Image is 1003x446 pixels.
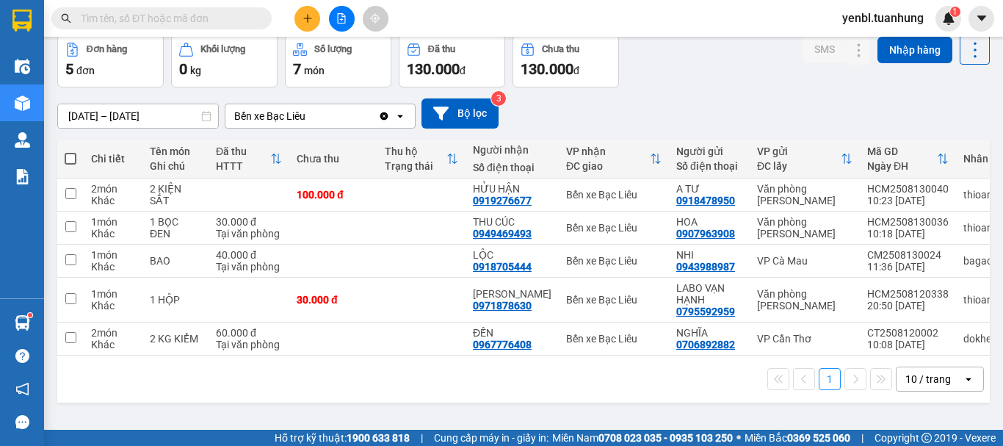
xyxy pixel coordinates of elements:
span: 7 [293,60,301,78]
div: LABO VẠN HẠNH [676,282,742,306]
div: 2 KIỆN SẮT [150,183,201,206]
div: 10 / trang [905,372,951,386]
button: Đã thu130.000đ [399,35,505,87]
sup: 3 [491,91,506,106]
div: Chưa thu [542,44,579,54]
svg: Clear value [378,110,390,122]
div: 2 món [91,327,135,339]
span: ⚪️ [736,435,741,441]
div: 10:23 [DATE] [867,195,949,206]
img: logo-vxr [12,10,32,32]
div: Chưa thu [297,153,370,165]
div: VP nhận [566,145,650,157]
div: 0971878630 [473,300,532,312]
input: Selected Bến xe Bạc Liêu. [307,109,308,123]
div: Bến xe Bạc Liêu [566,333,662,345]
div: NGHĨA [676,327,742,339]
div: Bến xe Bạc Liêu [566,189,662,201]
span: kg [190,65,201,76]
span: aim [370,13,380,24]
sup: 1 [950,7,960,17]
div: Văn phòng [PERSON_NAME] [757,183,852,206]
div: 0949469493 [473,228,532,240]
div: HTTT [216,160,270,172]
div: Khác [91,261,135,273]
div: Người nhận [473,144,551,156]
span: đ [573,65,579,76]
div: 0706892882 [676,339,735,350]
span: | [861,430,863,446]
div: Ghi chú [150,160,201,172]
button: Khối lượng0kg [171,35,278,87]
div: HOÀNG HUY [473,288,551,300]
button: file-add [329,6,355,32]
span: search [61,13,71,24]
span: Miền Bắc [745,430,850,446]
div: Đã thu [216,145,270,157]
div: 1 BỌC ĐEN [150,216,201,240]
div: Tại văn phòng [216,339,282,350]
button: 1 [819,368,841,390]
div: CT2508120002 [867,327,949,339]
img: warehouse-icon [15,132,30,148]
svg: open [394,110,406,122]
div: Văn phòng [PERSON_NAME] [757,216,852,240]
span: Miền Nam [552,430,733,446]
div: ĐẾN [473,327,551,339]
span: 0 [179,60,187,78]
div: Khác [91,228,135,240]
div: Tại văn phòng [216,228,282,240]
div: 0919276677 [473,195,532,206]
div: HOA [676,216,742,228]
strong: 0708 023 035 - 0935 103 250 [598,432,733,444]
div: 60.000 đ [216,327,282,339]
span: | [421,430,423,446]
div: 40.000 đ [216,249,282,261]
span: 130.000 [407,60,460,78]
strong: 0369 525 060 [787,432,850,444]
div: Ngày ĐH [867,160,937,172]
div: Đơn hàng [87,44,127,54]
img: warehouse-icon [15,96,30,111]
th: Toggle SortBy [559,140,669,179]
div: Số điện thoại [473,162,551,173]
sup: 1 [28,313,32,317]
span: copyright [921,433,932,443]
div: 1 món [91,249,135,261]
div: Bến xe Bạc Liêu [566,222,662,234]
div: Tên món [150,145,201,157]
div: 0943988987 [676,261,735,273]
div: 30.000 đ [297,294,370,306]
th: Toggle SortBy [209,140,289,179]
div: Văn phòng [PERSON_NAME] [757,288,852,312]
div: 20:50 [DATE] [867,300,949,312]
div: 10:18 [DATE] [867,228,949,240]
div: VP Cà Mau [757,255,852,267]
div: HCM2508130040 [867,183,949,195]
div: ĐC lấy [757,160,841,172]
span: 5 [65,60,73,78]
button: aim [363,6,388,32]
div: 0967776408 [473,339,532,350]
button: Đơn hàng5đơn [57,35,164,87]
div: HCM2508120338 [867,288,949,300]
img: solution-icon [15,169,30,184]
div: 100.000 đ [297,189,370,201]
div: ĐC giao [566,160,650,172]
button: Số lượng7món [285,35,391,87]
div: 1 món [91,216,135,228]
div: LỘC [473,249,551,261]
span: file-add [336,13,347,24]
span: caret-down [975,12,988,25]
div: Bến xe Bạc Liêu [566,294,662,306]
div: Số điện thoại [676,160,742,172]
div: 0918478950 [676,195,735,206]
input: Tìm tên, số ĐT hoặc mã đơn [81,10,254,26]
div: Thu hộ [385,145,446,157]
div: Bến xe Bạc Liêu [566,255,662,267]
img: icon-new-feature [942,12,955,25]
strong: 1900 633 818 [347,432,410,444]
div: Khối lượng [200,44,245,54]
span: Hỗ trợ kỹ thuật: [275,430,410,446]
button: Bộ lọc [421,98,499,129]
